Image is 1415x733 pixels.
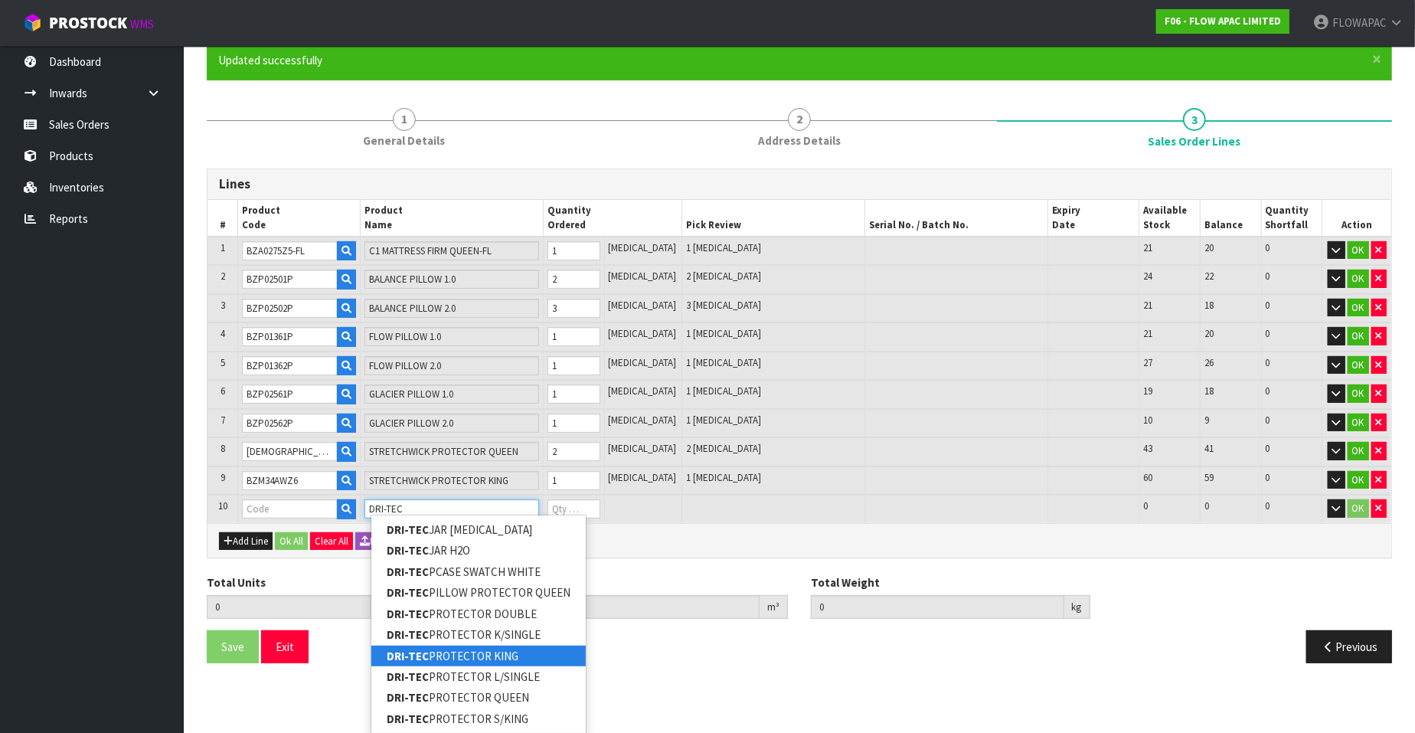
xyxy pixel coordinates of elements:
input: Code [242,384,337,404]
span: 0 [1266,384,1270,398]
small: WMS [130,17,154,31]
a: DRI-TECPROTECTOR KING [371,646,586,666]
span: 0 [1143,499,1148,512]
a: DRI-TECPROTECTOR QUEEN [371,687,586,708]
span: 2 [MEDICAL_DATA] [686,270,761,283]
strong: DRI-TEC [387,607,429,621]
input: Code [242,356,337,375]
input: Name [364,299,539,318]
input: Code [242,270,337,289]
span: 9 [1204,414,1209,427]
span: FLOWAPAC [1332,15,1387,30]
span: 0 [1204,499,1209,512]
span: 0 [1266,356,1270,369]
span: 1 [221,241,225,254]
span: [MEDICAL_DATA] [609,414,677,427]
th: Balance [1201,200,1262,237]
span: 10 [218,499,227,512]
span: 18 [1204,299,1214,312]
th: Action [1322,200,1391,237]
span: 2 [MEDICAL_DATA] [686,442,761,455]
label: Total Units [207,574,266,591]
span: 22 [1204,270,1214,283]
span: Address Details [758,133,841,149]
button: Save [207,630,259,663]
th: Available Stock [1139,200,1201,237]
strong: DRI-TEC [387,564,429,579]
button: Previous [1306,630,1392,663]
input: Name [364,499,539,519]
a: DRI-TECPILLOW PROTECTOR QUEEN [371,582,586,603]
span: 1 [MEDICAL_DATA] [686,327,761,340]
span: [MEDICAL_DATA] [609,241,677,254]
a: DRI-TECPROTECTOR DOUBLE [371,604,586,624]
div: kg [1064,595,1090,620]
button: OK [1348,384,1369,403]
span: 5 [221,356,225,369]
span: 18 [1204,384,1214,398]
input: Qty Ordered [547,471,600,490]
strong: DRI-TEC [387,669,429,684]
button: OK [1348,499,1369,518]
span: 0 [1266,299,1270,312]
button: Clear All [310,532,353,551]
th: Quantity Shortfall [1261,200,1322,237]
input: Name [364,442,539,461]
span: 3 [1183,108,1206,131]
button: OK [1348,270,1369,288]
input: Code [242,299,337,318]
input: Code [242,414,337,433]
span: [MEDICAL_DATA] [609,270,677,283]
span: 7 [221,414,225,427]
h3: Lines [219,177,1380,191]
th: # [208,200,238,237]
span: 26 [1204,356,1214,369]
th: Serial No. / Batch No. [864,200,1047,237]
span: 21 [1143,327,1152,340]
input: Name [364,270,539,289]
span: [MEDICAL_DATA] [609,327,677,340]
th: Product Name [360,200,543,237]
th: Expiry Date [1047,200,1139,237]
span: 2 [788,108,811,131]
input: Name [364,241,539,260]
strong: DRI-TEC [387,627,429,642]
span: 19 [1143,384,1152,398]
label: Total Weight [811,574,880,591]
span: 59 [1204,471,1214,484]
span: 3 [MEDICAL_DATA] [686,299,761,312]
span: 1 [MEDICAL_DATA] [686,414,761,427]
span: 24 [1143,270,1152,283]
strong: DRI-TEC [387,585,429,600]
span: 1 [MEDICAL_DATA] [686,384,761,398]
span: [MEDICAL_DATA] [609,442,677,455]
input: Qty Ordered [547,414,600,433]
span: 1 [MEDICAL_DATA] [686,356,761,369]
input: Code [242,442,337,461]
span: 10 [1143,414,1152,427]
input: Name [364,356,539,375]
span: 0 [1266,270,1270,283]
span: Save [221,640,244,654]
span: 0 [1266,471,1270,484]
span: 0 [1266,327,1270,340]
input: Code [242,327,337,346]
strong: DRI-TEC [387,522,429,537]
button: OK [1348,442,1369,460]
button: OK [1348,241,1369,260]
strong: DRI-TEC [387,712,429,726]
input: Qty Ordered [547,327,600,346]
span: 2 [221,270,225,283]
span: 21 [1143,241,1152,254]
span: 4 [221,327,225,340]
th: Pick Review [681,200,864,237]
input: Code [242,471,337,490]
button: OK [1348,356,1369,375]
strong: DRI-TEC [387,690,429,705]
input: Qty Ordered [547,299,600,318]
span: 27 [1143,356,1152,369]
input: Name [364,327,539,346]
span: ProStock [49,13,127,33]
span: 20 [1204,327,1214,340]
input: Qty Ordered [547,499,600,519]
